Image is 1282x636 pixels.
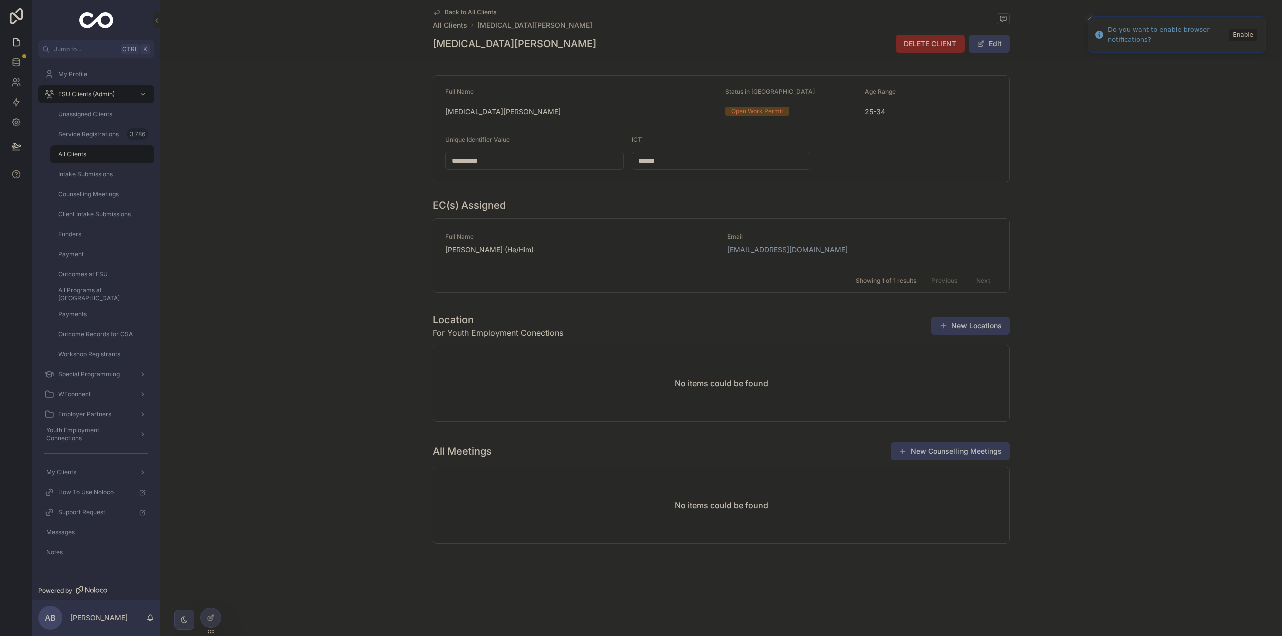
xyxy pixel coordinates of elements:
[50,145,154,163] a: All Clients
[54,45,117,53] span: Jump to...
[433,20,467,30] a: All Clients
[58,286,144,302] span: All Programs at [GEOGRAPHIC_DATA]
[50,245,154,263] a: Payment
[58,170,113,178] span: Intake Submissions
[38,503,154,521] a: Support Request
[896,35,965,53] button: DELETE CLIENT
[931,317,1010,335] button: New Locations
[58,370,120,378] span: Special Programming
[433,313,563,327] h1: Location
[477,20,592,30] a: [MEDICAL_DATA][PERSON_NAME]
[433,198,506,212] h1: EC(s) Assigned
[58,390,91,398] span: WEconnect
[38,85,154,103] a: ESU Clients (Admin)
[121,44,139,54] span: Ctrl
[58,70,87,78] span: My Profile
[58,210,131,218] span: Client Intake Submissions
[38,523,154,541] a: Messages
[38,385,154,403] a: WEconnect
[38,405,154,423] a: Employer Partners
[50,265,154,283] a: Outcomes at ESU
[38,463,154,481] a: My Clients
[433,444,492,458] h1: All Meetings
[50,225,154,243] a: Funders
[904,39,956,49] span: DELETE CLIENT
[50,305,154,323] a: Payments
[725,88,815,95] span: Status in [GEOGRAPHIC_DATA]
[38,425,154,443] a: Youth Employment Connections
[445,136,510,143] span: Unique Identifier Value
[50,165,154,183] a: Intake Submissions
[50,105,154,123] a: Unassigned Clients
[58,488,114,496] span: How To Use Noloco
[865,88,896,95] span: Age Range
[50,125,154,143] a: Service Registrations3,786
[46,548,63,556] span: Notes
[70,613,128,623] p: [PERSON_NAME]
[141,45,149,53] span: K
[58,508,105,516] span: Support Request
[50,185,154,203] a: Counselling Meetings
[433,327,563,339] span: For Youth Employment Conections
[50,345,154,363] a: Workshop Registrants
[58,90,115,98] span: ESU Clients (Admin)
[38,65,154,83] a: My Profile
[38,587,72,595] span: Powered by
[79,12,114,28] img: App logo
[445,107,717,117] span: [MEDICAL_DATA][PERSON_NAME]
[58,150,86,158] span: All Clients
[632,136,642,143] span: ICT
[58,130,119,138] span: Service Registrations
[1085,13,1095,23] button: Close toast
[433,8,496,16] a: Back to All Clients
[32,582,160,600] a: Powered by
[58,110,112,118] span: Unassigned Clients
[45,612,56,624] span: AB
[38,40,154,58] button: Jump to...CtrlK
[46,528,75,536] span: Messages
[58,190,119,198] span: Counselling Meetings
[46,426,131,442] span: Youth Employment Connections
[433,37,596,51] h1: [MEDICAL_DATA][PERSON_NAME]
[32,58,160,574] div: scrollable content
[58,270,108,278] span: Outcomes at ESU
[445,245,715,255] span: [PERSON_NAME] (He/Him)
[969,35,1010,53] button: Edit
[445,88,474,95] span: Full Name
[445,233,715,241] span: Full Name
[58,410,111,418] span: Employer Partners
[445,8,496,16] span: Back to All Clients
[856,277,916,285] span: Showing 1 of 1 results
[1229,29,1257,41] button: Enable
[50,325,154,343] a: Outcome Records for CSA
[727,245,848,255] a: [EMAIL_ADDRESS][DOMAIN_NAME]
[675,377,768,389] h2: No items could be found
[38,483,154,501] a: How To Use Noloco
[865,107,997,117] span: 25-34
[127,128,148,140] div: 3,786
[50,205,154,223] a: Client Intake Submissions
[46,468,76,476] span: My Clients
[50,285,154,303] a: All Programs at [GEOGRAPHIC_DATA]
[38,365,154,383] a: Special Programming
[1108,25,1226,44] div: Do you want to enable browser notifications?
[675,499,768,511] h2: No items could be found
[731,107,783,116] div: Open Work Permit
[58,330,133,338] span: Outcome Records for CSA
[58,250,84,258] span: Payment
[891,442,1010,460] button: New Counselling Meetings
[58,350,120,358] span: Workshop Registrants
[38,543,154,561] a: Notes
[58,310,87,318] span: Payments
[58,230,81,238] span: Funders
[727,233,856,241] span: Email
